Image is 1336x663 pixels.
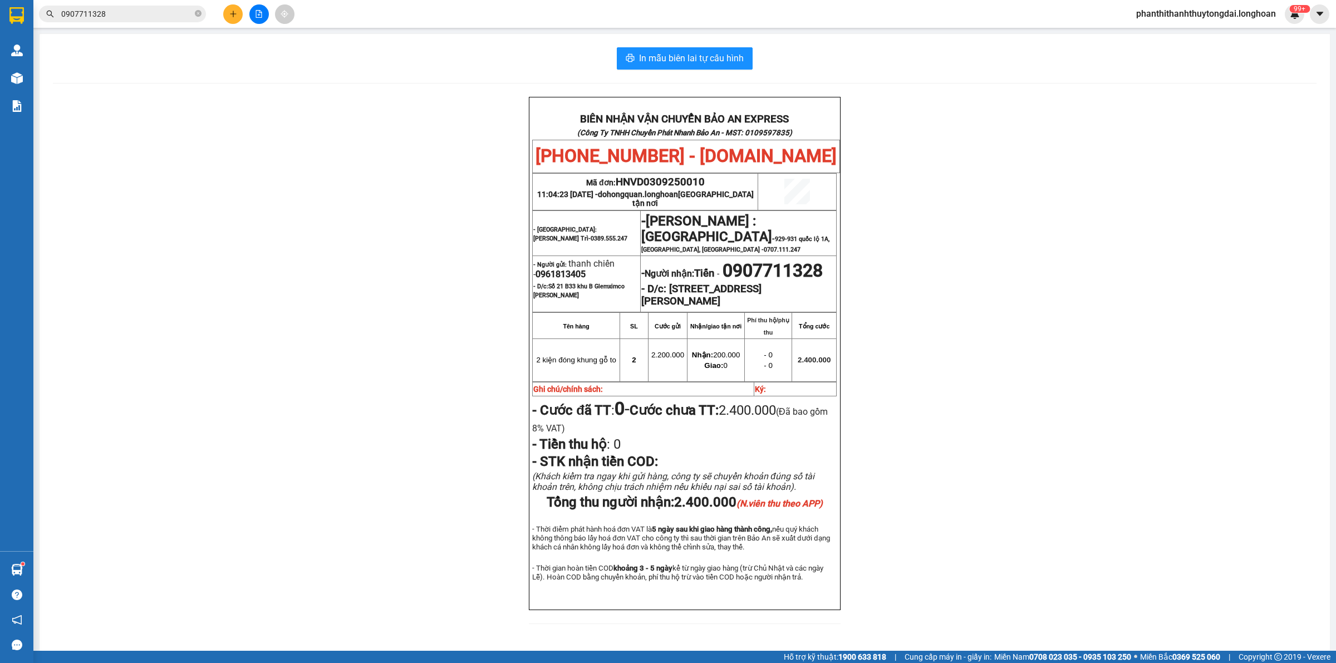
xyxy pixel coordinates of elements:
[532,436,607,452] strong: - Tiền thu hộ
[610,436,621,452] span: 0
[692,351,740,359] span: 200.000
[536,145,837,166] span: [PHONE_NUMBER] - [DOMAIN_NAME]
[1289,5,1310,13] sup: 367
[641,213,646,229] span: -
[533,385,603,394] strong: Ghi chú/chính sách:
[1134,655,1137,659] span: ⚪️
[641,213,772,244] span: [PERSON_NAME] : [GEOGRAPHIC_DATA]
[1029,652,1131,661] strong: 0708 023 035 - 0935 103 250
[764,361,773,370] span: - 0
[532,436,621,452] span: :
[615,398,625,419] strong: 0
[784,651,886,663] span: Hỗ trợ kỹ thuật:
[9,7,24,24] img: logo-vxr
[536,269,586,279] span: 0961813405
[532,402,611,418] strong: - Cước đã TT
[532,525,829,551] span: - Thời điểm phát hành hoá đơn VAT là nếu quý khách không thông báo lấy hoá đơn VAT cho công ty th...
[21,562,24,566] sup: 1
[536,356,616,364] span: 2 kiện đóng khung gỗ to
[1315,9,1325,19] span: caret-down
[704,361,727,370] span: 0
[1290,9,1300,19] img: icon-new-feature
[641,267,714,279] strong: -
[1310,4,1329,24] button: caret-down
[533,258,615,279] span: thanh chiến -
[652,525,772,533] strong: 5 ngày sau khi giao hàng thành công,
[12,615,22,625] span: notification
[632,356,636,364] span: 2
[714,268,723,279] span: -
[764,351,773,359] span: - 0
[617,47,753,70] button: printerIn mẫu biên lai tự cấu hình
[694,267,714,279] span: Tiến
[626,53,635,64] span: printer
[532,471,814,492] span: (Khách kiểm tra ngay khi gửi hàng, công ty sẽ chuyển khoản đúng số tài khoản trên, không chịu trá...
[533,283,625,299] strong: - D/c:
[533,226,627,242] span: - [GEOGRAPHIC_DATA]: [PERSON_NAME] Trì-
[641,219,829,253] span: -
[655,323,681,330] strong: Cước gửi
[195,9,202,19] span: close-circle
[11,45,23,56] img: warehouse-icon
[229,10,237,18] span: plus
[532,454,658,469] span: - STK nhận tiền COD:
[1229,651,1230,663] span: |
[12,640,22,650] span: message
[532,406,827,434] span: (Đã bao gồm 8% VAT)
[255,10,263,18] span: file-add
[798,356,831,364] span: 2.400.000
[651,351,684,359] span: 2.200.000
[692,351,713,359] strong: Nhận:
[747,317,789,336] strong: Phí thu hộ/phụ thu
[11,72,23,84] img: warehouse-icon
[223,4,243,24] button: plus
[615,398,630,419] span: -
[12,590,22,600] span: question-circle
[639,51,744,65] span: In mẫu biên lai tự cấu hình
[547,494,823,510] span: Tổng thu người nhận:
[1172,652,1220,661] strong: 0369 525 060
[533,261,567,268] strong: - Người gửi:
[723,260,823,281] span: 0907711328
[641,283,762,307] strong: [STREET_ADDRESS][PERSON_NAME]
[613,564,672,572] strong: khoảng 3 - 5 ngày
[591,235,627,242] span: 0389.555.247
[580,113,789,125] strong: BIÊN NHẬN VẬN CHUYỂN BẢO AN EXPRESS
[838,652,886,661] strong: 1900 633 818
[275,4,294,24] button: aim
[46,10,54,18] span: search
[736,498,823,509] em: (N.viên thu theo APP)
[577,129,792,137] strong: (Công Ty TNHH Chuyển Phát Nhanh Bảo An - MST: 0109597835)
[895,651,896,663] span: |
[281,10,288,18] span: aim
[690,323,741,330] strong: Nhận/giao tận nơi
[249,4,269,24] button: file-add
[533,283,625,299] span: Số 21 B33 khu B Glemximco [PERSON_NAME]
[1140,651,1220,663] span: Miền Bắc
[799,323,829,330] strong: Tổng cước
[764,246,800,253] span: 0707.111.247
[563,323,589,330] strong: Tên hàng
[905,651,991,663] span: Cung cấp máy in - giấy in:
[1127,7,1285,21] span: phanthithanhthuytongdai.longhoan
[61,8,193,20] input: Tìm tên, số ĐT hoặc mã đơn
[537,190,754,208] span: 11:04:23 [DATE] -
[645,268,714,279] span: Người nhận:
[532,402,630,418] span: :
[641,283,666,295] strong: - D/c:
[195,10,202,17] span: close-circle
[704,361,723,370] strong: Giao:
[994,651,1131,663] span: Miền Nam
[586,178,705,187] span: Mã đơn:
[630,402,719,418] strong: Cước chưa TT:
[630,323,638,330] strong: SL
[11,564,23,576] img: warehouse-icon
[632,190,754,208] span: [GEOGRAPHIC_DATA] tận nơi
[532,564,823,581] span: - Thời gian hoàn tiền COD kể từ ngày giao hàng (trừ Chủ Nhật và các ngày Lễ). Hoàn COD bằng chuyể...
[1274,653,1282,661] span: copyright
[11,100,23,112] img: solution-icon
[674,494,823,510] span: 2.400.000
[598,190,754,208] span: dohongquan.longhoan
[616,176,705,188] span: HNVD0309250010
[755,385,766,394] strong: Ký:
